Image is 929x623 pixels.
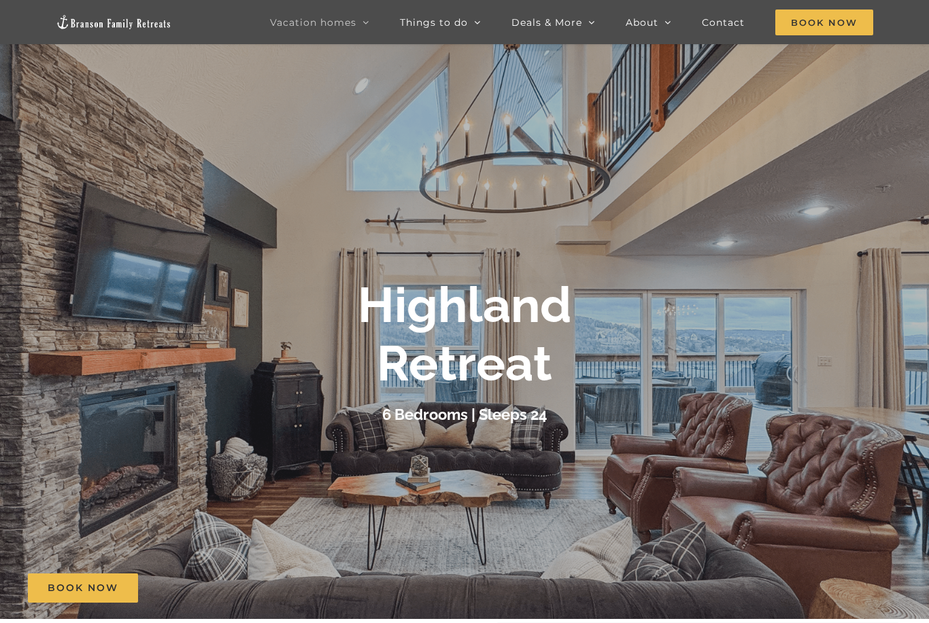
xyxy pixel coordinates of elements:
[48,582,118,594] span: Book Now
[400,18,468,27] span: Things to do
[382,406,547,423] h3: 6 Bedrooms | Sleeps 24
[775,10,873,35] span: Book Now
[56,14,171,30] img: Branson Family Retreats Logo
[626,18,658,27] span: About
[358,276,571,392] b: Highland Retreat
[270,18,356,27] span: Vacation homes
[511,18,582,27] span: Deals & More
[702,18,745,27] span: Contact
[28,573,138,603] a: Book Now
